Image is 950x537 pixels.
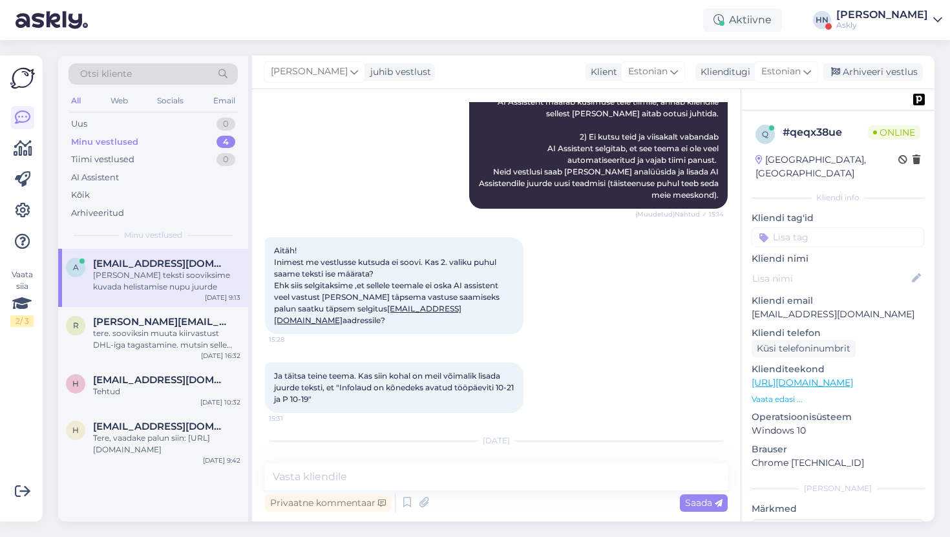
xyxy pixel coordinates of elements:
[10,269,34,327] div: Vaata siia
[71,136,138,149] div: Minu vestlused
[752,363,924,376] p: Klienditeekond
[72,379,79,388] span: h
[823,63,923,81] div: Arhiveeri vestlus
[752,502,924,516] p: Märkmed
[216,136,235,149] div: 4
[93,374,227,386] span: harri@atto.ee
[274,371,516,404] span: Ja täitsa teine teema. Kas siin kohal on meil võimalik lisada juurde teksti, et "Infolaud on kõne...
[108,92,131,109] div: Web
[755,153,898,180] div: [GEOGRAPHIC_DATA], [GEOGRAPHIC_DATA]
[274,246,501,325] span: Aitäh! Inimest me vestlusse kutsuda ei soovi. Kas 2. valiku puhul saame teksti ise määrata? Ehk s...
[752,227,924,247] input: Lisa tag
[93,269,240,293] div: [PERSON_NAME] teksti sooviksime kuvada helistamise nupu juurde
[93,328,240,351] div: tere. sooviksin muuta kiirvastust DHL-iga tagastamine. mutsin selle omast arust ära, aga [PERSON_...
[836,10,942,30] a: [PERSON_NAME]Askly
[269,335,317,344] span: 15:28
[93,316,227,328] span: reene@tupsunupsu.ee
[10,315,34,327] div: 2 / 3
[868,125,920,140] span: Online
[124,229,182,241] span: Minu vestlused
[813,11,831,29] div: HN
[752,424,924,437] p: Windows 10
[71,189,90,202] div: Kõik
[752,456,924,470] p: Chrome [TECHNICAL_ID]
[752,326,924,340] p: Kliendi telefon
[695,65,750,79] div: Klienditugi
[80,67,132,81] span: Otsi kliente
[71,118,87,131] div: Uus
[752,294,924,308] p: Kliendi email
[685,497,723,509] span: Saada
[203,456,240,465] div: [DATE] 9:42
[752,340,856,357] div: Küsi telefoninumbrit
[752,410,924,424] p: Operatsioonisüsteem
[154,92,186,109] div: Socials
[73,262,79,272] span: a
[836,10,928,20] div: [PERSON_NAME]
[913,94,925,105] img: pd
[72,425,79,435] span: h
[752,394,924,405] p: Vaata edasi ...
[10,66,35,90] img: Askly Logo
[216,118,235,131] div: 0
[69,92,83,109] div: All
[269,414,317,423] span: 15:31
[73,321,79,330] span: r
[200,397,240,407] div: [DATE] 10:32
[752,483,924,494] div: [PERSON_NAME]
[586,65,617,79] div: Klient
[201,351,240,361] div: [DATE] 16:32
[752,377,853,388] a: [URL][DOMAIN_NAME]
[71,207,124,220] div: Arhiveeritud
[365,65,431,79] div: juhib vestlust
[752,443,924,456] p: Brauser
[752,308,924,321] p: [EMAIL_ADDRESS][DOMAIN_NAME]
[265,435,728,447] div: [DATE]
[752,211,924,225] p: Kliendi tag'id
[216,153,235,166] div: 0
[703,8,782,32] div: Aktiivne
[635,209,724,219] span: (Muudetud) Nähtud ✓ 15:14
[271,65,348,79] span: [PERSON_NAME]
[265,494,391,512] div: Privaatne kommentaar
[783,125,868,140] div: # qeqx38ue
[71,171,119,184] div: AI Assistent
[762,129,768,139] span: q
[93,421,227,432] span: hans@askly.me
[752,192,924,204] div: Kliendi info
[761,65,801,79] span: Estonian
[93,432,240,456] div: Tere, vaadake palun siin: [URL][DOMAIN_NAME]
[205,293,240,302] div: [DATE] 9:13
[93,386,240,397] div: Tehtud
[836,20,928,30] div: Askly
[752,252,924,266] p: Kliendi nimi
[93,258,227,269] span: asd@asd.ee
[628,65,668,79] span: Estonian
[211,92,238,109] div: Email
[71,153,134,166] div: Tiimi vestlused
[752,271,909,286] input: Lisa nimi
